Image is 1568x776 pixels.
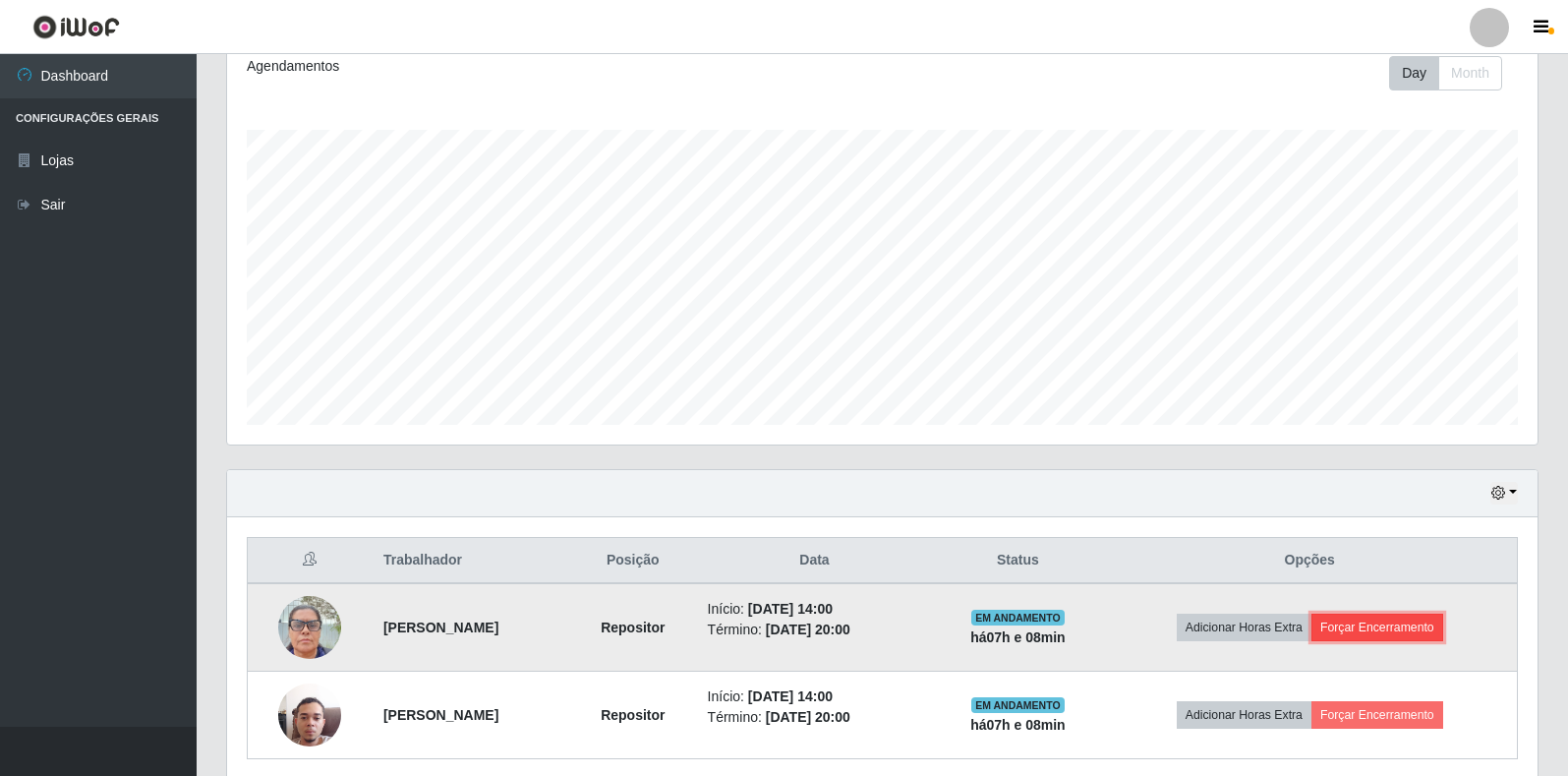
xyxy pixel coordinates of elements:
[383,620,498,635] strong: [PERSON_NAME]
[708,707,922,728] li: Término:
[1389,56,1439,90] button: Day
[708,620,922,640] li: Término:
[1311,614,1443,641] button: Forçar Encerramento
[278,585,341,669] img: 1756383410841.jpeg
[601,620,665,635] strong: Repositor
[383,707,498,723] strong: [PERSON_NAME]
[766,709,850,725] time: [DATE] 20:00
[247,56,759,77] div: Agendamentos
[971,610,1065,626] span: EM ANDAMENTO
[708,686,922,707] li: Início:
[1177,614,1311,641] button: Adicionar Horas Extra
[372,538,570,584] th: Trabalhador
[1177,701,1311,729] button: Adicionar Horas Extra
[1102,538,1517,584] th: Opções
[933,538,1102,584] th: Status
[748,688,833,704] time: [DATE] 14:00
[748,601,833,617] time: [DATE] 14:00
[766,622,850,637] time: [DATE] 20:00
[696,538,934,584] th: Data
[278,673,341,757] img: 1757508111276.jpeg
[708,599,922,620] li: Início:
[1389,56,1518,90] div: Toolbar with button groups
[970,717,1066,733] strong: há 07 h e 08 min
[970,629,1066,645] strong: há 07 h e 08 min
[1438,56,1502,90] button: Month
[971,697,1065,713] span: EM ANDAMENTO
[601,707,665,723] strong: Repositor
[1311,701,1443,729] button: Forçar Encerramento
[570,538,696,584] th: Posição
[32,15,120,39] img: CoreUI Logo
[1389,56,1502,90] div: First group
